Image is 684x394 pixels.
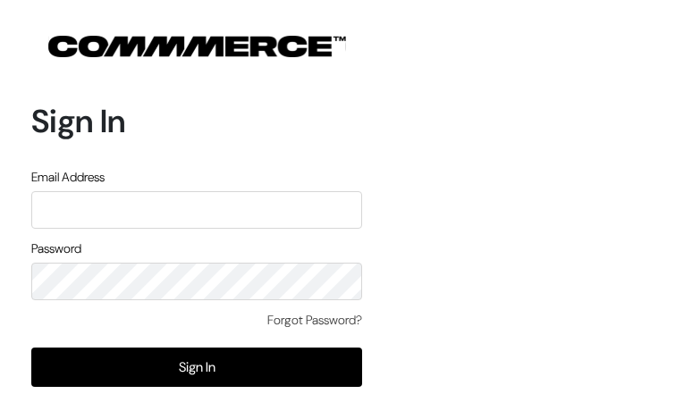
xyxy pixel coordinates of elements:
button: Sign In [31,348,362,387]
label: Email Address [31,168,105,187]
a: Forgot Password? [267,311,362,330]
label: Password [31,239,81,258]
img: COMMMERCE [48,36,346,57]
h1: Sign In [31,102,362,140]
